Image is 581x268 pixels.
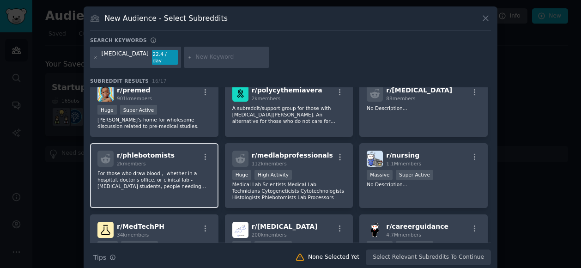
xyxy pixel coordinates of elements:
[117,232,149,238] span: 34k members
[367,222,383,238] img: careerguidance
[386,161,421,166] span: 1.1M members
[232,181,346,201] p: Medical Lab Scientists Medical Lab Technicians Cytogeneticists Cytotechnologists Histologists Phl...
[90,78,149,84] span: Subreddit Results
[252,223,318,230] span: r/ [MEDICAL_DATA]
[232,105,346,124] p: A subreddit/support group for those with [MEDICAL_DATA][PERSON_NAME]. An alternative for those wh...
[254,170,292,180] div: High Activity
[93,253,106,262] span: Tips
[117,96,152,101] span: 901k members
[252,86,322,94] span: r/ polycythemiavera
[367,241,393,251] div: Massive
[90,37,147,43] h3: Search keywords
[97,116,211,129] p: [PERSON_NAME]'s home for wholesome discussion related to pre-medical studies.
[308,253,359,262] div: None Selected Yet
[386,96,415,101] span: 88 members
[252,96,281,101] span: 2k members
[117,86,151,94] span: r/ premed
[252,232,287,238] span: 200k members
[367,181,480,188] p: No Description...
[120,105,157,115] div: Super Active
[152,78,167,84] span: 16 / 17
[386,152,419,159] span: r/ nursing
[396,241,433,251] div: Super Active
[254,241,292,251] div: Super Active
[195,53,266,61] input: New Keyword
[90,250,119,266] button: Tips
[252,161,287,166] span: 112k members
[232,85,248,102] img: polycythemiavera
[97,170,211,189] p: For those who draw blood ,- whether in a hospital, doctor's office, or clinical lab - [MEDICAL_DA...
[367,151,383,167] img: nursing
[386,232,421,238] span: 4.7M members
[121,241,158,251] div: Super Active
[386,86,452,94] span: r/ [MEDICAL_DATA]
[117,161,146,166] span: 2k members
[367,105,480,111] p: No Description...
[117,223,164,230] span: r/ MedTechPH
[97,105,117,115] div: Huge
[232,241,252,251] div: Huge
[97,85,114,102] img: premed
[117,152,175,159] span: r/ phlebotomists
[252,152,333,159] span: r/ medlabprofessionals
[97,241,118,251] div: Large
[105,13,228,23] h3: New Audience - Select Subreddits
[386,223,448,230] span: r/ careerguidance
[232,170,252,180] div: Huge
[367,170,393,180] div: Massive
[97,222,114,238] img: MedTechPH
[102,50,149,65] div: [MEDICAL_DATA]
[152,50,178,65] div: 22.4 / day
[232,222,248,238] img: Testosterone
[396,170,433,180] div: Super Active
